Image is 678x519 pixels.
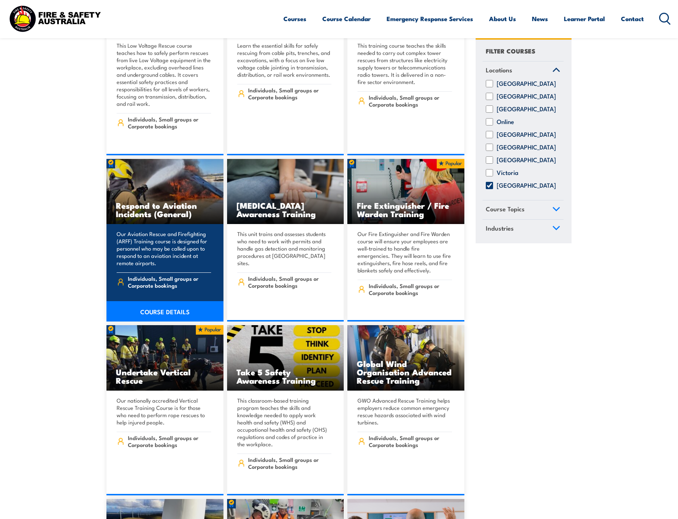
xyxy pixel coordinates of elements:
label: [GEOGRAPHIC_DATA] [497,182,556,189]
a: Industries [483,220,564,239]
p: Learn the essential skills for safely rescuing from cable pits, trenches, and excavations, with a... [237,42,332,78]
a: Undertake Vertical Rescue [106,325,223,391]
img: Take 5 Safety Awareness Training [227,325,344,391]
img: Fire Extinguisher Fire Warden Training [347,159,464,224]
a: Fire Extinguisher / Fire Warden Training [347,159,464,224]
a: COURSE DETAILS [106,301,223,322]
span: Individuals, Small groups or Corporate bookings [248,87,331,100]
span: Individuals, Small groups or Corporate bookings [128,275,211,289]
h3: [MEDICAL_DATA] Awareness Training [237,201,335,218]
label: [GEOGRAPHIC_DATA] [497,157,556,164]
span: Individuals, Small groups or Corporate bookings [369,94,452,108]
img: Anaphylaxis Awareness TRAINING [227,159,344,224]
a: Course Calendar [322,9,371,28]
span: Individuals, Small groups or Corporate bookings [369,282,452,296]
label: [GEOGRAPHIC_DATA] [497,144,556,151]
span: Locations [486,65,512,75]
label: [GEOGRAPHIC_DATA] [497,106,556,113]
span: Individuals, Small groups or Corporate bookings [128,434,211,448]
span: Individuals, Small groups or Corporate bookings [369,434,452,448]
h3: Respond to Aviation Incidents (General) [116,201,214,218]
span: Course Topics [486,204,525,214]
h3: Undertake Vertical Rescue [116,368,214,384]
h4: FILTER COURSES [486,46,535,56]
span: Individuals, Small groups or Corporate bookings [248,275,331,289]
span: Individuals, Small groups or Corporate bookings [248,456,331,470]
a: Respond to Aviation Incidents (General) [106,159,223,224]
a: Course Topics [483,201,564,220]
span: Industries [486,223,514,233]
label: [GEOGRAPHIC_DATA] [497,80,556,88]
h3: Fire Extinguisher / Fire Warden Training [357,201,455,218]
label: [GEOGRAPHIC_DATA] [497,93,556,100]
span: Individuals, Small groups or Corporate bookings [128,116,211,129]
a: News [532,9,548,28]
a: [MEDICAL_DATA] Awareness Training [227,159,344,224]
a: Contact [621,9,644,28]
p: This Low Voltage Rescue course teaches how to safely perform rescues from live Low Voltage equipm... [117,42,211,107]
h3: Global Wind Organisation Advanced Rescue Training [357,359,455,384]
a: About Us [489,9,516,28]
a: Learner Portal [564,9,605,28]
a: Courses [283,9,306,28]
h3: Take 5 Safety Awareness Training [237,368,335,384]
label: [GEOGRAPHIC_DATA] [497,131,556,139]
p: Our nationally accredited Vertical Rescue Training Course is for those who need to perform rope r... [117,397,211,426]
label: Victoria [497,169,518,177]
p: This unit trains and assesses students who need to work with permits and handle gas detection and... [237,230,332,267]
a: Locations [483,61,564,80]
p: This training course teaches the skills needed to carry out complex tower rescues from structures... [358,42,452,85]
img: Global Wind Organisation Advanced Rescue TRAINING [347,325,464,391]
img: Respond to Aviation Incident (General) TRAINING [106,159,223,224]
p: Our Aviation Rescue and Firefighting (ARFF) Training course is designed for personnel who may be ... [117,230,211,267]
p: This classroom-based training program teaches the skills and knowledge needed to apply work healt... [237,397,332,448]
a: Emergency Response Services [387,9,473,28]
p: GWO Advanced Rescue Training helps employers reduce common emergency rescue hazards associated wi... [358,397,452,426]
img: Undertake Vertical Rescue (1) [106,325,223,391]
a: Global Wind Organisation Advanced Rescue Training [347,325,464,391]
label: Online [497,119,514,126]
p: Our Fire Extinguisher and Fire Warden course will ensure your employees are well-trained to handl... [358,230,452,274]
